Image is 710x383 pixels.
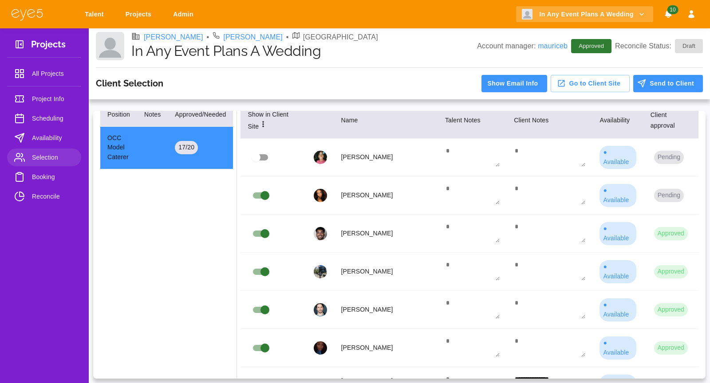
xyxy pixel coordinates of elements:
[654,151,684,164] button: Pending
[538,42,568,50] a: mauriceb
[477,41,568,51] p: Account manager:
[11,8,43,21] img: eye5
[600,336,636,360] div: ● Available
[633,75,703,92] button: Send to Client
[31,39,66,53] h3: Projects
[7,90,81,108] a: Project Info
[207,32,209,43] li: •
[334,138,438,176] td: [PERSON_NAME]
[522,9,532,20] img: Client logo
[167,6,202,23] a: Admin
[551,75,630,92] button: Go to Client Site
[303,32,378,43] p: [GEOGRAPHIC_DATA]
[660,6,676,23] button: Notifications
[168,102,233,127] th: Approved/Needed
[7,129,81,147] a: Availability
[7,65,81,82] a: All Projects
[481,75,547,92] button: Show Email Info
[100,126,137,169] td: OCC Model Caterer
[144,32,203,43] a: [PERSON_NAME]
[96,78,163,89] h3: Client Selection
[654,303,688,317] button: Approved
[223,32,283,43] a: [PERSON_NAME]
[507,102,592,139] th: Client Notes
[137,102,168,127] th: Notes
[314,341,327,355] img: profile_picture
[667,5,678,14] span: 10
[600,260,636,283] div: ● Available
[32,172,74,182] span: Booking
[32,191,74,202] span: Reconcile
[654,341,688,355] button: Approved
[654,189,684,202] button: Pending
[334,253,438,291] td: [PERSON_NAME]
[615,39,703,53] p: Reconcile Status:
[314,227,327,240] img: profile_picture
[32,94,74,104] span: Project Info
[79,6,113,23] a: Talent
[677,42,701,51] span: Draft
[600,298,636,321] div: ● Available
[175,141,198,154] div: 17 / 20
[286,32,289,43] li: •
[334,215,438,253] td: [PERSON_NAME]
[334,176,438,215] td: [PERSON_NAME]
[600,184,636,207] div: ● Available
[7,168,81,186] a: Booking
[32,152,74,163] span: Selection
[314,303,327,317] img: profile_picture
[100,102,137,127] th: Position
[131,43,477,59] h1: In Any Event Plans A Wedding
[334,329,438,367] td: [PERSON_NAME]
[643,102,698,139] th: Client approval
[120,6,160,23] a: Projects
[7,188,81,205] a: Reconcile
[7,149,81,166] a: Selection
[7,109,81,127] a: Scheduling
[334,102,438,139] th: Name
[314,189,327,202] img: profile_picture
[654,227,688,240] button: Approved
[438,102,507,139] th: Talent Notes
[314,151,327,164] img: profile_picture
[241,102,306,139] th: Show in Client Site
[334,291,438,329] td: [PERSON_NAME]
[573,42,609,51] span: Approved
[516,6,653,23] button: In Any Event Plans A Wedding
[592,102,643,139] th: Availability
[32,113,74,124] span: Scheduling
[600,222,636,245] div: ● Available
[32,68,74,79] span: All Projects
[96,32,124,60] img: Client logo
[32,133,74,143] span: Availability
[600,146,636,169] div: ● Available
[654,265,688,278] button: Approved
[314,265,327,278] img: profile_picture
